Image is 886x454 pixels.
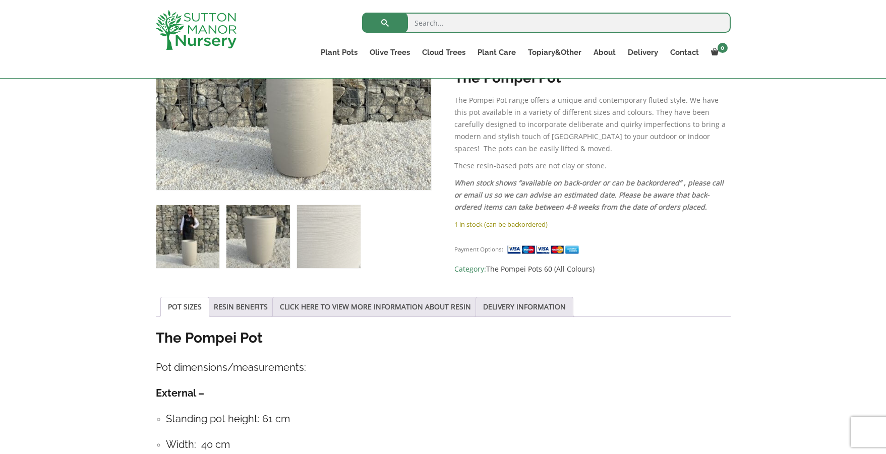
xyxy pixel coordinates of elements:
[280,297,471,316] a: CLICK HERE TO VIEW MORE INFORMATION ABOUT RESIN
[156,360,731,375] h4: Pot dimensions/measurements:
[486,264,595,274] a: The Pompei Pots 60 (All Colours)
[705,45,731,59] a: 0
[483,297,566,316] a: DELIVERY INFORMATION
[156,387,204,399] strong: External –
[226,205,289,268] img: The Pompei Pot 60 Colour Champagne - Image 2
[664,45,705,59] a: Contact
[416,45,471,59] a: Cloud Trees
[156,10,237,50] img: logo
[454,160,730,172] p: These resin-based pots are not clay or stone.
[297,205,360,268] img: The Pompei Pot 60 Colour Champagne - Image 3
[587,45,622,59] a: About
[454,94,730,155] p: The Pompei Pot range offers a unique and contemporary fluted style. We have this pot available in...
[471,45,522,59] a: Plant Care
[214,297,268,316] a: RESIN BENEFITS
[364,45,416,59] a: Olive Trees
[718,43,728,53] span: 0
[168,297,202,316] a: POT SIZES
[315,45,364,59] a: Plant Pots
[507,244,582,255] img: payment supported
[454,218,730,230] p: 1 in stock (can be backordered)
[454,263,730,275] span: Category:
[362,13,731,33] input: Search...
[156,205,219,268] img: The Pompei Pot 60 Colour Champagne
[522,45,587,59] a: Topiary&Other
[454,245,503,253] small: Payment Options:
[166,411,731,427] h4: Standing pot height: 61 cm
[156,330,263,346] strong: The Pompei Pot
[622,45,664,59] a: Delivery
[166,437,731,452] h4: Width: 40 cm
[454,178,724,212] em: When stock shows “available on back-order or can be backordered” , please call or email us so we ...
